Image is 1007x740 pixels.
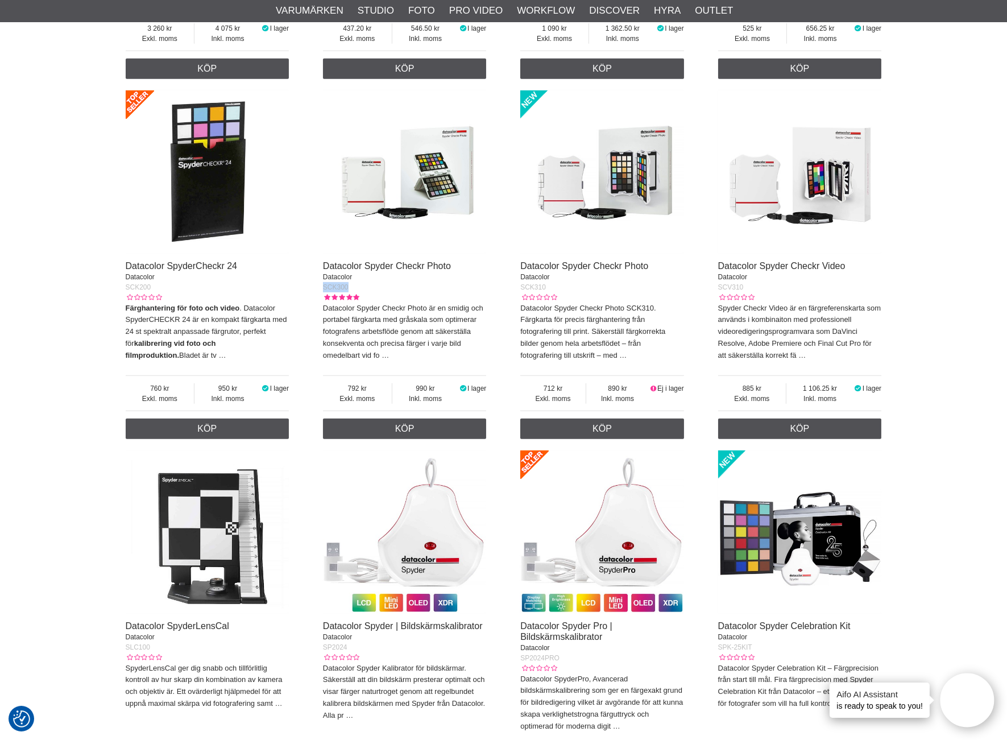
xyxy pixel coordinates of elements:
[520,283,546,291] span: SCK310
[261,385,270,392] i: I lager
[718,394,786,404] span: Exkl. moms
[323,283,349,291] span: SCK300
[520,303,684,362] p: Datacolor Spyder Checkr Photo SCK310. Färgkarta för precis färghantering från fotografering till ...
[392,34,459,44] span: Inkl. moms
[358,3,394,18] a: Studio
[786,383,853,394] span: 1 106.25
[13,709,30,729] button: Samtyckesinställningar
[718,292,755,303] div: Kundbetyg: 0
[695,3,733,18] a: Outlet
[458,385,467,392] i: I lager
[589,34,656,44] span: Inkl. moms
[270,24,289,32] span: I lager
[323,23,392,34] span: 437.20
[392,383,459,394] span: 990
[718,621,851,631] a: Datacolor Spyder Celebration Kit
[323,643,347,651] span: SP2024
[649,385,657,392] i: Ej i lager
[126,304,240,312] strong: Färghantering för foto och video
[126,273,155,281] span: Datacolor
[194,383,261,394] span: 950
[613,722,620,730] a: …
[323,90,487,254] img: Datacolor Spyder Checkr Photo
[520,34,589,44] span: Exkl. moms
[194,23,261,34] span: 4 075
[346,711,353,720] a: …
[718,643,752,651] span: SPK-25KIT
[718,303,882,362] p: Spyder Checkr Video är en färgreferenskarta som används i kombinaiton med professionell videoredi...
[830,683,930,718] div: is ready to speak to you!
[520,450,684,614] img: Datacolor Spyder Pro | Bildskärmskalibrator
[520,673,684,733] p: Datacolor SpyderPro, Avancerad bildskärmskalibrering som ger en färgexakt grund för bildredigerin...
[718,34,787,44] span: Exkl. moms
[520,621,612,642] a: Datacolor Spyder Pro | Bildskärmskalibrator
[126,90,289,254] img: Datacolor SpyderCheckr 24
[520,90,684,254] img: Datacolor Spyder Checkr Photo
[718,283,744,291] span: SCV310
[836,688,923,700] h4: Aifo AI Assistant
[520,23,589,34] span: 1 090
[718,383,786,394] span: 885
[863,24,881,32] span: I lager
[126,59,289,79] a: Köp
[392,23,459,34] span: 546.50
[13,710,30,727] img: Revisit consent button
[323,292,359,303] div: Kundbetyg: 5.00
[323,261,451,271] a: Datacolor Spyder Checkr Photo
[458,24,467,32] i: I lager
[323,652,359,663] div: Kundbetyg: 0
[718,90,882,254] img: Datacolor Spyder Checkr Video
[126,283,151,291] span: SCK200
[261,24,270,32] i: I lager
[392,394,459,404] span: Inkl. moms
[589,3,640,18] a: Discover
[718,450,882,614] img: Datacolor Spyder Celebration Kit
[323,663,487,722] p: Datacolor Spyder Kalibrator för bildskärmar. Säkerställ att din bildskärm presterar optimalt och ...
[586,394,649,404] span: Inkl. moms
[718,633,747,641] span: Datacolor
[126,23,194,34] span: 3 260
[126,394,194,404] span: Exkl. moms
[126,419,289,439] a: Köp
[520,419,684,439] a: Köp
[323,273,352,281] span: Datacolor
[126,261,238,271] a: Datacolor SpyderCheckr 24
[194,394,261,404] span: Inkl. moms
[619,351,627,359] a: …
[586,383,649,394] span: 890
[718,261,846,271] a: Datacolor Spyder Checkr Video
[323,34,392,44] span: Exkl. moms
[520,261,648,271] a: Datacolor Spyder Checkr Photo
[517,3,575,18] a: Workflow
[718,59,882,79] a: Köp
[126,652,162,663] div: Kundbetyg: 0
[520,292,557,303] div: Kundbetyg: 0
[126,383,194,394] span: 760
[449,3,503,18] a: Pro Video
[323,59,487,79] a: Köp
[520,654,560,662] span: SP2024PRO
[863,385,881,392] span: I lager
[520,59,684,79] a: Köp
[467,24,486,32] span: I lager
[126,450,289,614] img: Datacolor SpyderLensCal
[126,292,162,303] div: Kundbetyg: 0
[323,383,392,394] span: 792
[270,385,289,392] span: I lager
[654,3,681,18] a: Hyra
[126,643,150,651] span: SLC100
[275,699,283,708] a: …
[718,663,882,710] p: Datacolor Spyder Celebration Kit – Färgprecision från start till mål. Fira färgprecision med Spyd...
[323,633,352,641] span: Datacolor
[798,351,806,359] a: …
[665,24,683,32] span: I lager
[323,621,483,631] a: Datacolor Spyder | Bildskärmskalibrator
[126,303,289,362] p: . Datacolor SpyderCHECKR 24 är en kompakt färgkarta med 24 st spektralt anpassade färgrutor, perf...
[194,34,261,44] span: Inkl. moms
[853,385,863,392] i: I lager
[126,633,155,641] span: Datacolor
[520,394,586,404] span: Exkl. moms
[126,34,194,44] span: Exkl. moms
[589,23,656,34] span: 1 362.50
[467,385,486,392] span: I lager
